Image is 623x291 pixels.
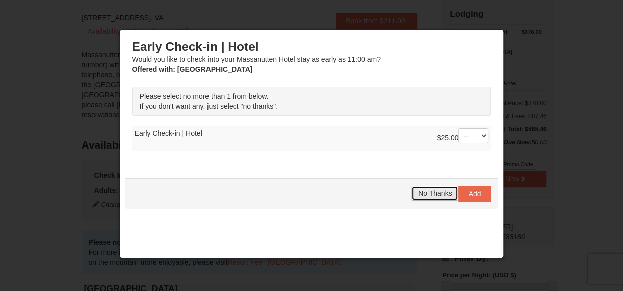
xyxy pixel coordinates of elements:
[132,126,491,151] td: Early Check-in | Hotel
[458,186,491,202] button: Add
[132,39,491,74] div: Would you like to check into your Massanutten Hotel stay as early as 11:00 am?
[132,39,491,54] h3: Early Check-in | Hotel
[132,65,253,73] strong: : [GEOGRAPHIC_DATA]
[140,92,269,100] span: Please select no more than 1 from below.
[437,128,489,149] div: $25.00
[468,190,481,198] span: Add
[132,65,173,73] span: Offered with
[418,189,452,197] span: No Thanks
[140,102,278,110] span: If you don't want any, just select "no thanks".
[411,186,458,201] button: No Thanks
